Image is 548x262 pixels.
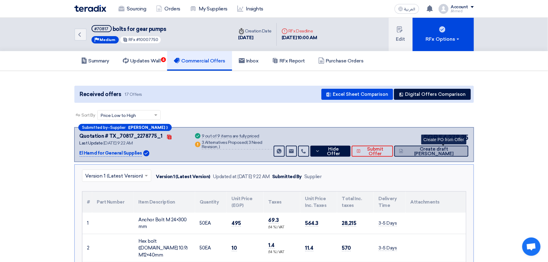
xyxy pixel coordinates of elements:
[362,147,388,156] span: Submit Offer
[125,92,142,97] span: 17 Offers
[202,140,262,149] span: 3 Need Revision,
[395,4,419,14] button: العربية
[310,146,351,157] button: Hide Offer
[143,150,149,156] img: Verified Account
[304,173,321,180] div: Supplier
[272,173,302,180] div: Submitted By
[268,225,295,230] div: (14 %) VAT
[232,220,241,226] span: 495
[156,173,211,180] div: Version 1 (Latest Version)
[82,112,95,118] span: Sort By
[174,58,225,64] h5: Commercial Offers
[312,51,370,71] a: Purchase Orders
[404,7,415,11] span: العربية
[239,58,259,64] h5: Inbox
[82,192,92,213] th: #
[424,137,464,142] span: Create PO from Offer
[82,125,108,129] span: Submitted by
[300,192,337,213] th: Unit Price Inc. Taxes
[200,220,205,226] span: 50
[522,238,541,256] a: Open chat
[114,2,151,16] a: Sourcing
[129,37,135,42] span: RFx
[238,34,272,41] div: [DATE]
[167,51,232,71] a: Commercial Offers
[82,213,92,234] td: 1
[374,192,406,213] th: Delivery Time
[74,5,106,12] img: Teradix logo
[426,36,460,43] div: RFx Options
[74,51,116,71] a: Summary
[424,133,438,143] span: EGP
[342,245,351,251] span: 570
[282,34,317,41] div: [DATE] 10:00 AM
[95,27,109,31] div: #70817
[318,58,364,64] h5: Purchase Orders
[80,133,163,140] div: Quotation # TX_70817_2278775_1
[272,58,305,64] h5: RFx Report
[213,173,270,180] div: Updated at [DATE] 9:22 AM
[413,18,474,51] button: RFx Options
[139,216,190,230] div: Anchor Bolt M 24×300 mm
[342,220,356,226] span: 28,215
[232,51,265,71] a: Inbox
[139,238,190,259] div: Hex bolt ([DOMAIN_NAME] 10.9) M12×40mm
[232,2,268,16] a: Insights
[337,192,374,213] th: Total Inc. taxes
[439,133,469,143] span: 54,278.25
[80,140,103,146] span: Last Update
[80,150,142,157] p: El Hamd for General Supplies
[265,51,312,71] a: RFx Report
[238,28,272,34] div: Creation Date
[379,245,397,251] span: 3-5 Days
[321,89,393,100] button: Excel Sheet Comparison
[282,28,317,34] div: RFx Deadline
[227,192,264,213] th: Unit Price (EGP)
[92,25,166,33] h5: bolts for gear pumps
[151,2,185,16] a: Orders
[439,4,449,14] img: profile_test.png
[92,192,134,213] th: Part Number
[80,90,121,99] span: Received offers
[134,192,195,213] th: Item Description
[451,9,474,13] div: ِAhmed
[111,125,126,129] span: Supplier
[101,112,136,119] span: Price Low to High
[394,146,469,157] button: Create draft [PERSON_NAME]
[389,18,413,51] button: Edit
[200,245,205,251] span: 50
[268,242,275,249] span: 1.4
[136,37,158,42] span: #10007750
[305,245,313,251] span: 11.4
[321,147,345,156] span: Hide Offer
[247,140,248,145] span: (
[219,144,220,149] span: )
[405,147,464,156] span: Create draft [PERSON_NAME]
[100,38,116,42] span: Medium
[394,89,471,100] button: Digital Offers Comparison
[185,2,232,16] a: My Suppliers
[352,146,393,157] button: Submit Offer
[451,5,468,10] div: Account
[268,250,295,255] div: (14 %) VAT
[81,58,110,64] h5: Summary
[128,125,168,129] b: ([PERSON_NAME] )
[116,51,167,71] a: Updates Wall6
[305,220,319,226] span: 564.3
[123,58,160,64] h5: Updates Wall
[406,192,466,213] th: Attachments
[161,57,166,62] span: 6
[103,140,133,146] span: [DATE] 9:22 AM
[379,220,397,226] span: 3-5 Days
[202,140,272,150] div: 3 Alternatives Proposed
[264,192,300,213] th: Taxes
[195,213,227,234] td: EA
[232,245,237,251] span: 10
[202,134,259,139] div: 9 out of 9 items are fully priced
[78,124,172,131] div: –
[268,217,279,223] span: 69.3
[195,192,227,213] th: Quantity
[113,26,166,32] span: bolts for gear pumps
